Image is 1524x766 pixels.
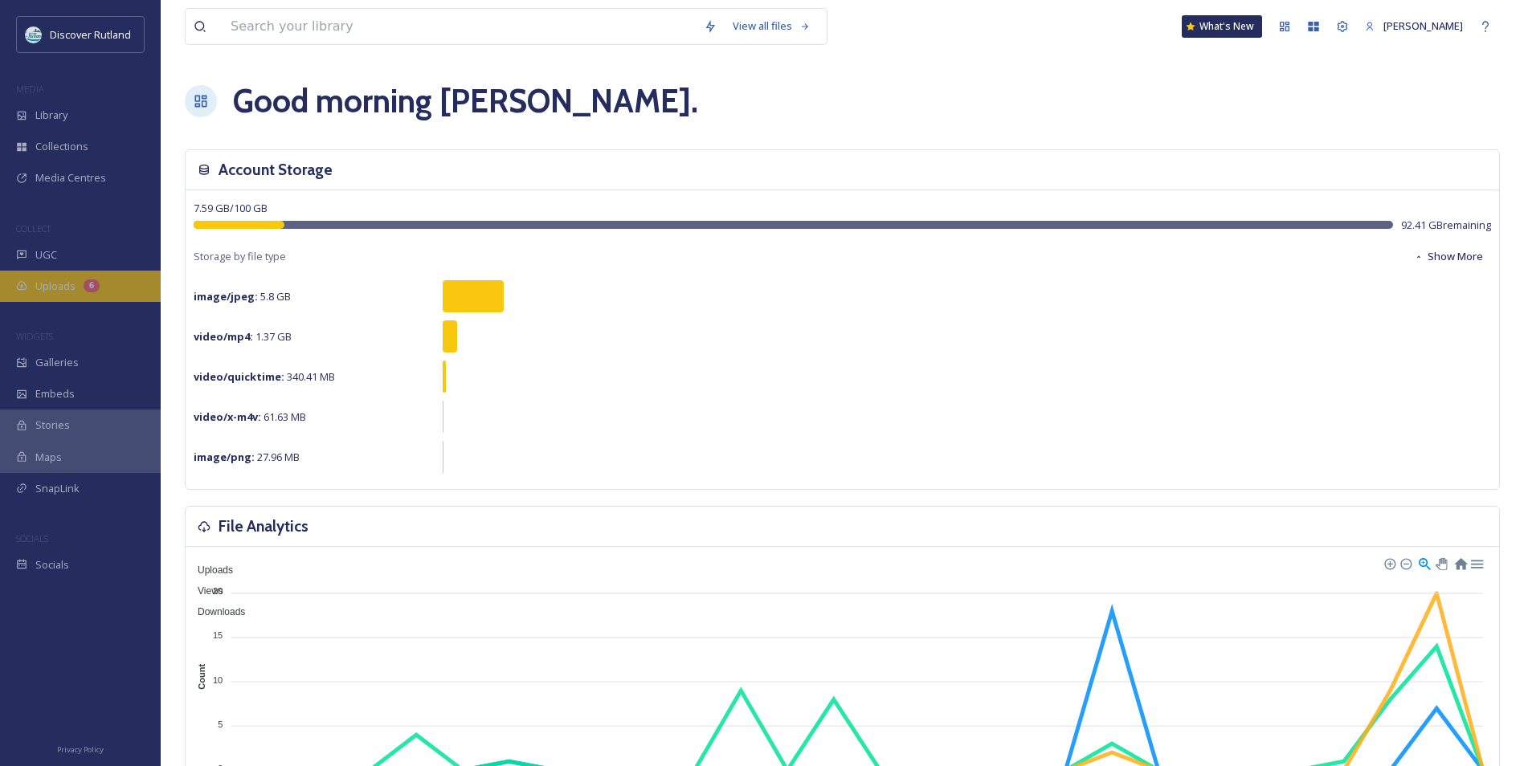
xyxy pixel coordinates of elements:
[57,744,104,755] span: Privacy Policy
[1406,241,1491,272] button: Show More
[35,557,69,572] span: Socials
[35,279,76,294] span: Uploads
[1469,556,1483,569] div: Menu
[1453,556,1467,569] div: Reset Zoom
[16,222,51,234] span: COLLECT
[35,247,57,263] span: UGC
[1383,18,1463,33] span: [PERSON_NAME]
[35,386,75,401] span: Embeds
[197,664,206,690] text: Count
[16,532,48,544] span: SOCIALS
[26,26,42,43] img: DiscoverRutlandlog37F0B7.png
[57,739,104,758] a: Privacy Policy
[725,10,819,42] a: View all files
[223,9,696,44] input: Search your library
[16,330,53,342] span: WIDGETS
[35,170,106,185] span: Media Centres
[194,369,284,384] strong: video/quicktime :
[194,329,253,344] strong: video/mp4 :
[194,289,258,304] strong: image/jpeg :
[219,515,308,538] h3: File Analytics
[194,409,261,424] strong: video/x-m4v :
[194,450,255,464] strong: image/png :
[194,450,300,464] span: 27.96 MB
[213,586,223,596] tspan: 20
[35,355,79,370] span: Galleries
[186,606,245,617] span: Downloads
[35,108,67,123] span: Library
[1417,556,1431,569] div: Selection Zoom
[194,369,335,384] span: 340.41 MB
[35,418,70,433] span: Stories
[16,83,44,95] span: MEDIA
[35,450,62,465] span: Maps
[1436,558,1445,568] div: Panning
[50,27,131,42] span: Discover Rutland
[35,139,88,154] span: Collections
[1399,557,1411,568] div: Zoom Out
[194,201,268,215] span: 7.59 GB / 100 GB
[218,719,223,729] tspan: 5
[233,77,698,125] h1: Good morning [PERSON_NAME] .
[194,249,286,264] span: Storage by file type
[194,289,291,304] span: 5.8 GB
[213,674,223,684] tspan: 10
[1182,15,1262,38] a: What's New
[35,481,80,496] span: SnapLink
[84,279,100,292] div: 6
[219,158,333,181] h3: Account Storage
[186,564,233,576] span: Uploads
[1357,10,1471,42] a: [PERSON_NAME]
[213,630,223,640] tspan: 15
[1401,218,1491,233] span: 92.41 GB remaining
[194,329,292,344] span: 1.37 GB
[1383,557,1395,568] div: Zoom In
[186,585,223,597] span: Views
[194,409,306,424] span: 61.63 MB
